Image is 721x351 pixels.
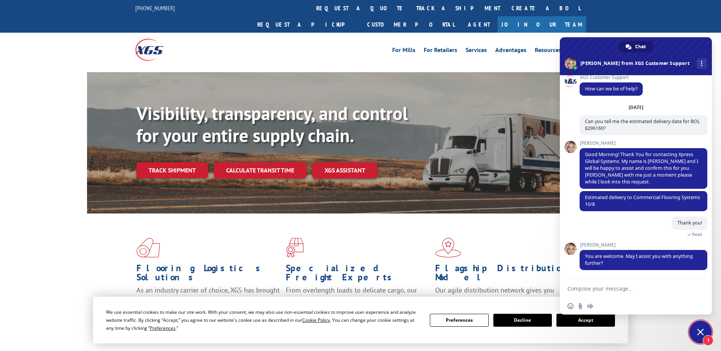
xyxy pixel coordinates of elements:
[136,101,408,147] b: Visibility, transparency, and control for your entire supply chain.
[585,118,700,131] span: Can you tell me the estimated delivery date for BOL 8296160?
[689,321,712,343] div: Close chat
[493,314,552,327] button: Decline
[361,16,460,33] a: Customer Portal
[135,4,175,12] a: [PHONE_NUMBER]
[580,141,707,146] span: [PERSON_NAME]
[585,85,637,92] span: How can we be of help?
[286,264,429,286] h1: Specialized Freight Experts
[136,238,160,258] img: xgs-icon-total-supply-chain-intelligence-red
[629,105,643,110] div: [DATE]
[692,232,702,237] span: Read
[424,47,457,55] a: For Retailers
[430,314,488,327] button: Preferences
[93,297,628,343] div: Cookie Consent Prompt
[703,335,713,346] span: 1
[214,162,306,179] a: Calculate transit time
[697,58,707,69] div: More channels
[577,303,583,309] span: Send a file
[136,264,280,286] h1: Flooring Logistics Solutions
[286,286,429,319] p: From overlength loads to delicate cargo, our experienced staff knows the best way to move your fr...
[580,242,707,248] span: [PERSON_NAME]
[619,41,653,52] div: Chat
[587,303,593,309] span: Audio message
[567,303,574,309] span: Insert an emoji
[136,286,280,313] span: As an industry carrier of choice, XGS has brought innovation and dedication to flooring logistics...
[460,16,498,33] a: Agent
[495,47,526,55] a: Advantages
[312,162,377,179] a: XGS ASSISTANT
[535,47,561,55] a: Resources
[435,264,579,286] h1: Flagship Distribution Model
[150,325,176,331] span: Preferences
[435,238,461,258] img: xgs-icon-flagship-distribution-model-red
[498,16,586,33] a: Join Our Team
[677,220,702,226] span: Thank you!
[106,308,421,332] div: We use essential cookies to make our site work. With your consent, we may also use non-essential ...
[585,194,700,207] span: Estimated delivery to Commercial Flooring Systems 10/8
[567,285,688,292] textarea: Compose your message...
[252,16,361,33] a: Request a pickup
[136,162,208,178] a: Track shipment
[580,75,643,80] span: XGS Customer Support
[286,238,304,258] img: xgs-icon-focused-on-flooring-red
[585,253,693,266] span: You are welcome. May I assist you with anything further?
[466,47,487,55] a: Services
[556,314,615,327] button: Accept
[392,47,415,55] a: For Mills
[635,41,646,52] span: Chat
[302,317,330,323] span: Cookie Policy
[585,151,698,185] span: Good Morning! Thank You for contacting Xpress Global Systems. My name is [PERSON_NAME] and I will...
[435,286,575,304] span: Our agile distribution network gives you nationwide inventory management on demand.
